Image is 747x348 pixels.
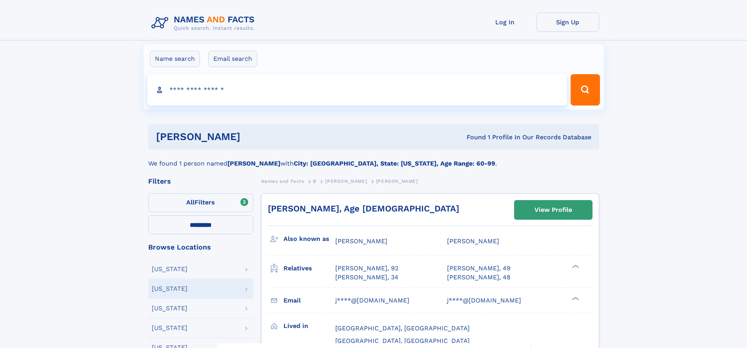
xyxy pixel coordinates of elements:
[570,264,580,269] div: ❯
[268,204,459,213] a: [PERSON_NAME], Age [DEMOGRAPHIC_DATA]
[156,132,354,142] h1: [PERSON_NAME]
[335,264,398,273] a: [PERSON_NAME], 92
[148,244,253,251] div: Browse Locations
[284,262,335,275] h3: Relatives
[514,200,592,219] a: View Profile
[148,149,599,168] div: We found 1 person named with .
[148,13,261,34] img: Logo Names and Facts
[227,160,280,167] b: [PERSON_NAME]
[447,273,511,282] a: [PERSON_NAME], 48
[186,199,194,206] span: All
[261,176,304,186] a: Names and Facts
[536,13,599,32] a: Sign Up
[152,305,187,312] div: [US_STATE]
[353,133,591,142] div: Found 1 Profile In Our Records Database
[148,178,253,185] div: Filters
[376,179,418,184] span: [PERSON_NAME]
[534,201,572,219] div: View Profile
[208,51,257,67] label: Email search
[284,319,335,333] h3: Lived in
[148,193,253,212] label: Filters
[447,264,511,273] a: [PERSON_NAME], 49
[147,74,567,106] input: search input
[152,266,187,272] div: [US_STATE]
[447,237,499,245] span: [PERSON_NAME]
[313,179,316,184] span: B
[325,179,367,184] span: [PERSON_NAME]
[152,325,187,331] div: [US_STATE]
[474,13,536,32] a: Log In
[284,294,335,307] h3: Email
[335,337,470,344] span: [GEOGRAPHIC_DATA], [GEOGRAPHIC_DATA]
[325,176,367,186] a: [PERSON_NAME]
[335,237,387,245] span: [PERSON_NAME]
[284,232,335,246] h3: Also known as
[570,296,580,301] div: ❯
[313,176,316,186] a: B
[571,74,600,106] button: Search Button
[335,324,470,332] span: [GEOGRAPHIC_DATA], [GEOGRAPHIC_DATA]
[294,160,495,167] b: City: [GEOGRAPHIC_DATA], State: [US_STATE], Age Range: 60-99
[150,51,200,67] label: Name search
[335,273,398,282] a: [PERSON_NAME], 34
[152,286,187,292] div: [US_STATE]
